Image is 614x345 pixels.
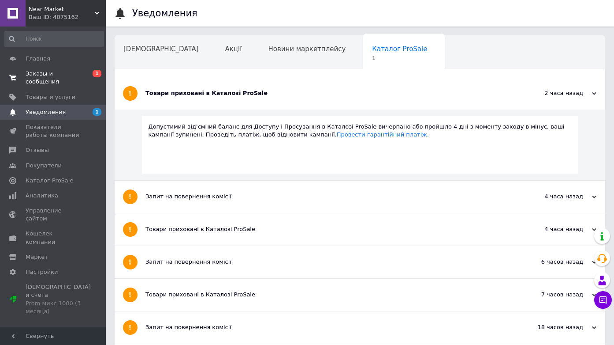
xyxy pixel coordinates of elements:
[225,45,242,53] span: Акції
[123,45,199,53] span: [DEMOGRAPHIC_DATA]
[594,291,612,309] button: Чат с покупателем
[145,323,508,331] div: Запит на повернення комісії
[145,193,508,201] div: Запит на повернення комісії
[26,108,66,116] span: Уведомления
[26,192,58,200] span: Аналитика
[26,283,91,315] span: [DEMOGRAPHIC_DATA] и счета
[29,13,106,21] div: Ваш ID: 4075162
[508,193,596,201] div: 4 часа назад
[26,162,62,170] span: Покупатели
[508,323,596,331] div: 18 часов назад
[145,89,508,97] div: Товари приховані в Каталозі ProSale
[149,123,572,139] div: Допустимий від'ємний баланс для Доступу і Просування в Каталозі ProSale вичерпано або пройшло 4 д...
[26,268,58,276] span: Настройки
[132,8,197,19] h1: Уведомления
[26,55,50,63] span: Главная
[508,291,596,299] div: 7 часов назад
[372,45,427,53] span: Каталог ProSale
[26,177,73,185] span: Каталог ProSale
[4,31,104,47] input: Поиск
[26,123,82,139] span: Показатели работы компании
[93,108,101,116] span: 1
[26,253,48,261] span: Маркет
[26,300,91,315] div: Prom микс 1000 (3 месяца)
[508,258,596,266] div: 6 часов назад
[337,131,429,138] a: Провести гарантійний платіж.
[26,146,49,154] span: Отзывы
[26,93,75,101] span: Товары и услуги
[508,89,596,97] div: 2 часа назад
[372,55,427,61] span: 1
[508,225,596,233] div: 4 часа назад
[29,5,95,13] span: Near Market
[93,70,101,77] span: 1
[145,258,508,266] div: Запит на повернення комісії
[268,45,346,53] span: Новини маркетплейсу
[26,70,82,86] span: Заказы и сообщения
[145,291,508,299] div: Товари приховані в Каталозі ProSale
[26,207,82,223] span: Управление сайтом
[26,230,82,246] span: Кошелек компании
[145,225,508,233] div: Товари приховані в Каталозі ProSale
